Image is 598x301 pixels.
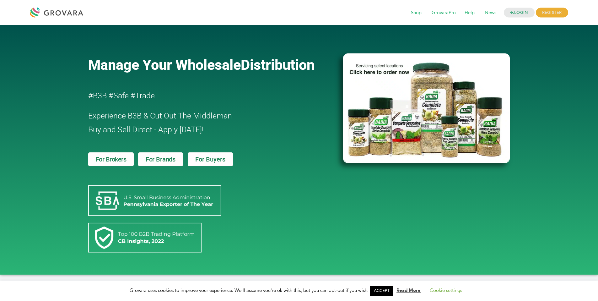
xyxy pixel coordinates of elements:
[146,156,175,162] span: For Brands
[460,9,479,16] a: Help
[407,9,426,16] a: Shop
[130,287,468,293] span: Grovara uses cookies to improve your experience. We'll assume you're ok with this, but you can op...
[536,8,568,18] span: REGISTER
[88,125,204,134] span: Buy and Sell Direct - Apply [DATE]!
[88,57,333,73] a: Manage Your WholesaleDistribution
[88,89,307,103] h2: #B3B #Safe #Trade
[480,7,501,19] span: News
[138,152,183,166] a: For Brands
[480,9,501,16] a: News
[427,7,460,19] span: GrovaraPro
[407,7,426,19] span: Shop
[88,152,134,166] a: For Brokers
[88,111,232,120] span: Experience B3B & Cut Out The Middleman
[188,152,233,166] a: For Buyers
[88,57,241,73] span: Manage Your Wholesale
[241,57,315,73] span: Distribution
[504,8,535,18] a: LOGIN
[195,156,225,162] span: For Buyers
[370,286,393,296] a: ACCEPT
[96,156,127,162] span: For Brokers
[430,287,462,293] a: Cookie settings
[460,7,479,19] span: Help
[396,287,421,293] a: Read More
[427,9,460,16] a: GrovaraPro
